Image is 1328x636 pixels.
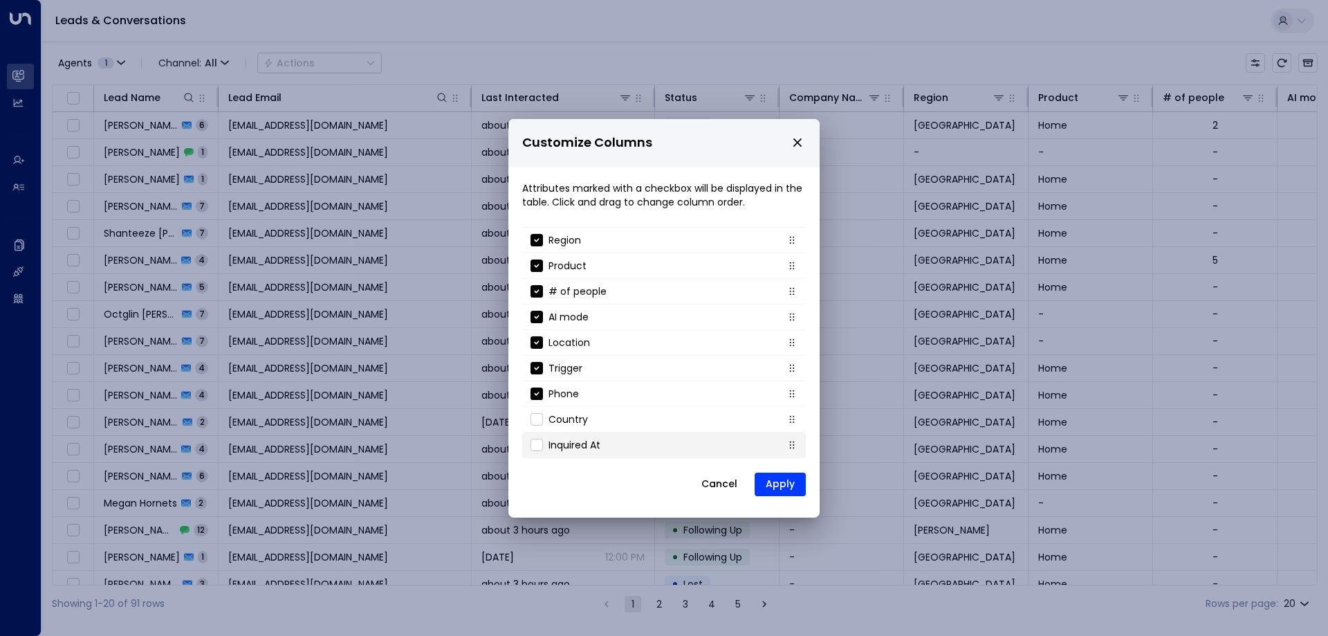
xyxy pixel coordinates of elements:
[548,310,589,324] p: AI mode
[548,387,579,401] p: Phone
[548,336,590,349] p: Location
[548,412,588,426] p: Country
[548,284,607,298] p: # of people
[548,259,587,273] p: Product
[548,438,600,452] p: Inquired At
[548,233,581,247] p: Region
[755,473,806,496] button: Apply
[522,133,652,153] span: Customize Columns
[548,361,582,375] p: Trigger
[522,181,806,209] p: Attributes marked with a checkbox will be displayed in the table. Click and drag to change column...
[690,472,749,497] button: Cancel
[791,136,804,149] button: close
